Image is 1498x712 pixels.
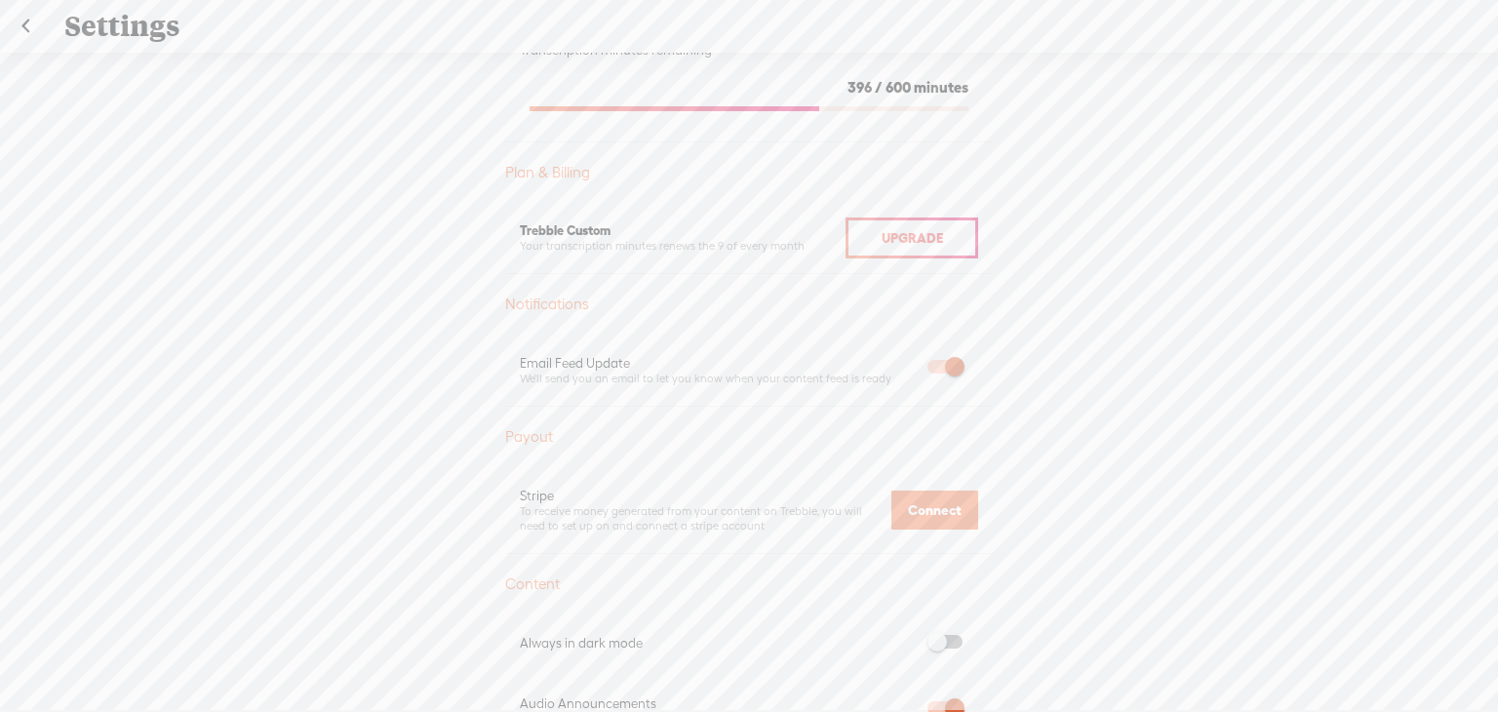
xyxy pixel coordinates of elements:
[505,427,993,447] div: Payout
[520,488,882,504] div: Stripe
[520,355,912,372] div: Email Feed Update
[848,79,872,96] span: 396
[882,230,943,246] span: Upgrade
[520,239,846,254] div: Your transcription minutes renews the 9 of every month
[505,163,993,182] div: Plan & Billing
[520,504,882,533] div: To receive money generated from your content on Trebble, you will need to set up on and connect a...
[520,223,611,238] span: Trebble Custom
[914,79,968,96] span: minutes
[505,295,993,314] div: Notifications
[886,79,911,96] span: 600
[520,695,912,712] div: Audio Announcements
[51,1,1449,52] div: Settings
[875,79,883,96] span: /
[520,635,912,652] div: Always in dark mode
[505,574,993,594] div: Content
[520,372,912,386] div: We'll send you an email to let you know when your content feed is ready
[908,502,962,518] span: Connect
